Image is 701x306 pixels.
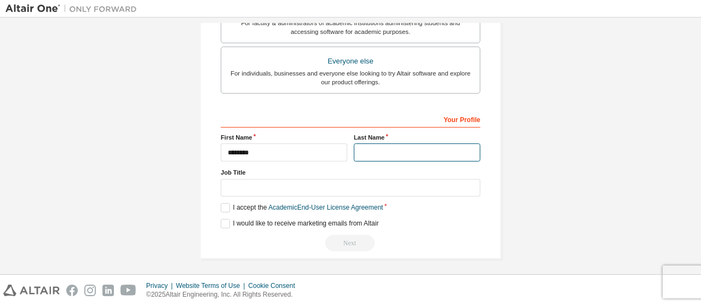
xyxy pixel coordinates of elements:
p: © 2025 Altair Engineering, Inc. All Rights Reserved. [146,290,302,299]
img: youtube.svg [120,285,136,296]
img: altair_logo.svg [3,285,60,296]
div: Cookie Consent [248,281,301,290]
img: facebook.svg [66,285,78,296]
div: Website Terms of Use [176,281,248,290]
div: For faculty & administrators of academic institutions administering students and accessing softwa... [228,19,473,36]
label: First Name [221,133,347,142]
label: I would like to receive marketing emails from Altair [221,219,378,228]
div: Everyone else [228,54,473,69]
a: Academic End-User License Agreement [268,204,383,211]
label: Job Title [221,168,480,177]
img: instagram.svg [84,285,96,296]
div: Read and acccept EULA to continue [221,235,480,251]
img: linkedin.svg [102,285,114,296]
div: Privacy [146,281,176,290]
label: I accept the [221,203,383,212]
div: Your Profile [221,110,480,128]
label: Last Name [354,133,480,142]
img: Altair One [5,3,142,14]
div: For individuals, businesses and everyone else looking to try Altair software and explore our prod... [228,69,473,86]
